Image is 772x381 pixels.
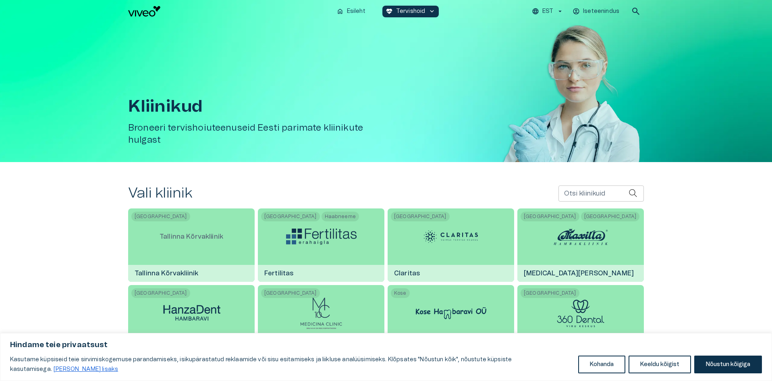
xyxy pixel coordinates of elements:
span: Help [41,6,53,13]
span: [GEOGRAPHIC_DATA] [521,212,579,221]
img: Medicina Clinic logo [300,297,342,329]
button: Kohanda [578,356,625,373]
span: Kose [391,288,410,298]
p: Tallinna Kõrvakliinik [153,225,230,248]
a: [GEOGRAPHIC_DATA]HaabneemeFertilitas logoFertilitas [258,208,384,282]
button: homeEsileht [333,6,369,17]
h6: Tallinna Kõrvakliinik [128,262,205,284]
img: Woman with doctor's equipment [483,23,644,264]
h6: Claritas [388,262,426,284]
a: Loe lisaks [53,366,118,373]
p: Iseteenindus [583,7,619,16]
h5: Broneeri tervishoiuteenuseid Eesti parimate kliinikute hulgast [128,122,389,146]
p: Esileht [347,7,365,16]
span: Haabneeme [322,212,359,221]
span: search [631,6,641,16]
button: Nõustun kõigiga [694,356,762,373]
a: [GEOGRAPHIC_DATA]Claritas logoClaritas [388,208,514,282]
button: open search modal [628,3,644,19]
a: [GEOGRAPHIC_DATA][GEOGRAPHIC_DATA]Maxilla Hambakliinik logo[MEDICAL_DATA][PERSON_NAME] [517,208,644,282]
h1: Kliinikud [128,97,389,116]
a: KoseKose Hambaravi logo[PERSON_NAME] [388,285,514,358]
button: EST [531,6,565,17]
button: Keeldu kõigist [629,356,691,373]
img: Claritas logo [421,225,481,249]
p: EST [542,7,553,16]
h6: Fertilitas [258,262,300,284]
span: [GEOGRAPHIC_DATA] [131,288,190,298]
button: ecg_heartTervishoidkeyboard_arrow_down [382,6,439,17]
h6: [MEDICAL_DATA][PERSON_NAME] [517,262,640,284]
span: [GEOGRAPHIC_DATA] [581,212,640,221]
span: [GEOGRAPHIC_DATA] [131,212,190,221]
span: home [336,8,344,15]
p: Tervishoid [396,7,425,16]
span: ecg_heart [386,8,393,15]
a: Navigate to homepage [128,6,330,17]
p: Kasutame küpsiseid teie sirvimiskogemuse parandamiseks, isikupärastatud reklaamide või sisu esita... [10,355,572,374]
span: keyboard_arrow_down [428,8,436,15]
button: Iseteenindus [571,6,621,17]
a: [GEOGRAPHIC_DATA]HanzaDent logoHanzaDent [128,285,255,358]
img: Maxilla Hambakliinik logo [550,225,611,249]
img: Fertilitas logo [286,229,357,245]
span: [GEOGRAPHIC_DATA] [521,288,579,298]
img: Viveo logo [128,6,160,17]
img: Kose Hambaravi logo [416,307,486,319]
span: [GEOGRAPHIC_DATA] [261,212,320,221]
span: [GEOGRAPHIC_DATA] [391,212,450,221]
img: 360 Dental logo [557,300,604,327]
span: [GEOGRAPHIC_DATA] [261,288,320,298]
p: Hindame teie privaatsust [10,340,762,350]
img: HanzaDent logo [156,302,227,325]
a: [GEOGRAPHIC_DATA]Tallinna KõrvakliinikTallinna Kõrvakliinik [128,208,255,282]
a: [GEOGRAPHIC_DATA]360 Dental logo360 Dental [517,285,644,358]
h2: Vali kliinik [128,185,192,202]
a: [GEOGRAPHIC_DATA]Medicina Clinic logoMedicina Clinic [258,285,384,358]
